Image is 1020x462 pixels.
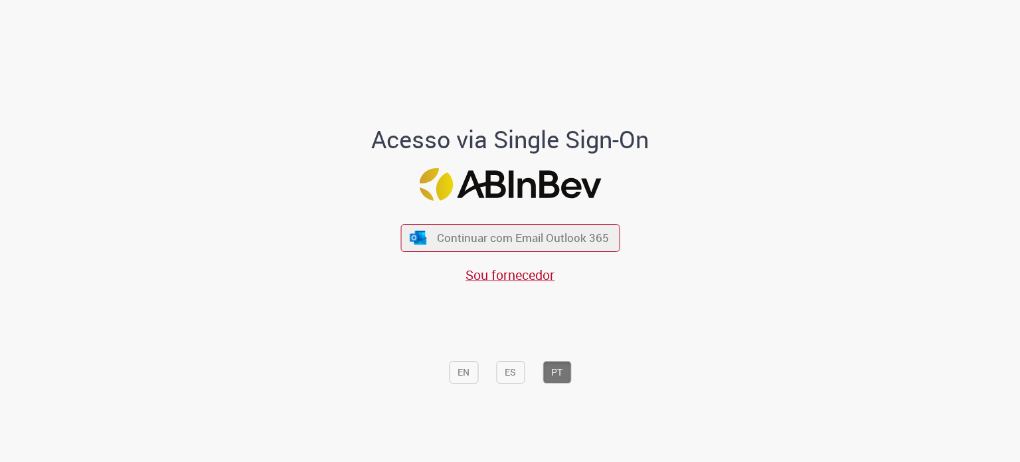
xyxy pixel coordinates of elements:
button: PT [543,361,571,384]
a: Sou fornecedor [466,266,554,284]
h1: Acesso via Single Sign-On [326,126,695,153]
img: ícone Azure/Microsoft 360 [409,231,428,245]
button: EN [449,361,478,384]
button: ícone Azure/Microsoft 360 Continuar com Email Outlook 365 [400,224,620,251]
span: Continuar com Email Outlook 365 [437,230,609,245]
button: ES [496,361,525,384]
img: Logo ABInBev [419,168,601,201]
